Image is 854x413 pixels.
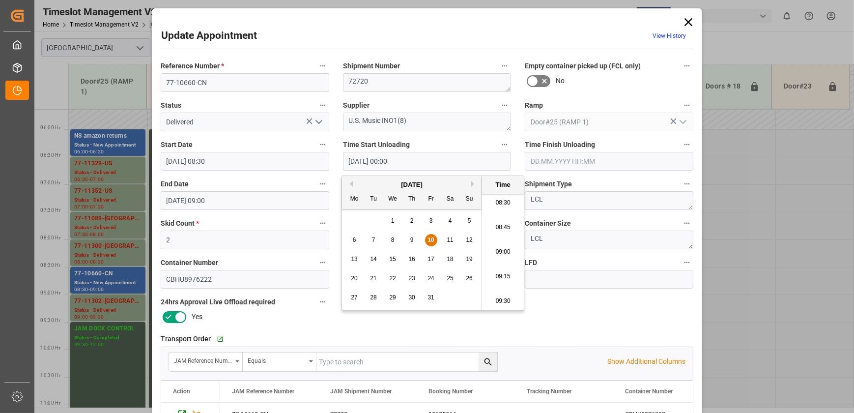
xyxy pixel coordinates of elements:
li: 09:00 [482,240,524,265]
span: 14 [370,256,376,263]
div: Choose Thursday, October 9th, 2025 [406,234,418,246]
span: 16 [408,256,415,263]
div: Choose Monday, October 6th, 2025 [348,234,361,246]
span: 8 [391,236,395,243]
div: Choose Tuesday, October 14th, 2025 [368,253,380,265]
div: Choose Monday, October 13th, 2025 [348,253,361,265]
button: search button [479,353,497,371]
div: Choose Friday, October 10th, 2025 [425,234,437,246]
span: 15 [389,256,396,263]
button: Next Month [471,181,477,187]
span: Container Number [161,258,218,268]
li: 08:30 [482,191,524,215]
span: Time Finish Unloading [525,140,595,150]
div: Fr [425,193,437,206]
div: month 2025-10 [345,211,479,307]
button: Shipment Type [681,177,693,190]
div: Time [484,180,521,190]
span: Container Number [625,388,673,395]
h2: Update Appointment [161,28,257,44]
div: Choose Thursday, October 30th, 2025 [406,292,418,304]
button: End Date [316,177,329,190]
input: DD.MM.YYYY HH:MM [161,191,329,210]
span: 27 [351,294,357,301]
li: 08:45 [482,215,524,240]
div: Choose Saturday, October 18th, 2025 [444,253,456,265]
button: Status [316,99,329,112]
div: Choose Monday, October 27th, 2025 [348,292,361,304]
div: JAM Reference Number [174,354,232,365]
div: We [387,193,399,206]
textarea: LCL [525,191,693,210]
span: 11 [447,236,453,243]
span: 21 [370,275,376,282]
div: Mo [348,193,361,206]
div: Choose Friday, October 17th, 2025 [425,253,437,265]
div: Choose Friday, October 3rd, 2025 [425,215,437,227]
div: Choose Wednesday, October 1st, 2025 [387,215,399,227]
span: Shipment Type [525,179,572,189]
span: 24hrs Approval Live Offload required [161,297,275,307]
div: Choose Thursday, October 2nd, 2025 [406,215,418,227]
div: Choose Saturday, October 25th, 2025 [444,272,456,285]
span: Container Size [525,218,571,229]
span: LFD [525,258,537,268]
span: End Date [161,179,189,189]
span: 26 [466,275,472,282]
div: Choose Wednesday, October 8th, 2025 [387,234,399,246]
li: 09:15 [482,265,524,289]
button: Container Size [681,217,693,230]
button: 24hrs Approval Live Offload required [316,295,329,308]
textarea: U.S. Music INO1(8) [343,113,512,131]
div: Choose Monday, October 20th, 2025 [348,272,361,285]
span: Empty container picked up (FCL only) [525,61,641,71]
span: Skid Count [161,218,199,229]
input: DD.MM.YYYY HH:MM [525,152,693,171]
button: LFD [681,256,693,269]
div: Choose Thursday, October 23rd, 2025 [406,272,418,285]
span: Status [161,100,181,111]
button: Previous Month [347,181,353,187]
div: Choose Sunday, October 26th, 2025 [463,272,476,285]
span: Start Date [161,140,193,150]
button: open menu [169,353,243,371]
div: Th [406,193,418,206]
span: 12 [466,236,472,243]
span: 22 [389,275,396,282]
input: Type to search/select [161,113,329,131]
div: Action [173,388,190,395]
span: 31 [427,294,434,301]
button: Time Start Unloading [498,138,511,151]
span: 17 [427,256,434,263]
span: Time Start Unloading [343,140,410,150]
div: Choose Saturday, October 11th, 2025 [444,234,456,246]
div: Choose Sunday, October 12th, 2025 [463,234,476,246]
span: 4 [449,217,452,224]
div: Choose Tuesday, October 7th, 2025 [368,234,380,246]
p: Show Additional Columns [607,356,685,367]
span: Ramp [525,100,543,111]
div: Choose Sunday, October 19th, 2025 [463,253,476,265]
button: Container Number [316,256,329,269]
div: Choose Saturday, October 4th, 2025 [444,215,456,227]
div: Equals [248,354,306,365]
span: 29 [389,294,396,301]
div: Sa [444,193,456,206]
div: [DATE] [342,180,482,190]
span: 3 [429,217,433,224]
span: Tracking Number [527,388,571,395]
span: No [556,76,565,86]
input: Type to search [316,353,497,371]
input: DD.MM.YYYY HH:MM [161,152,329,171]
span: 19 [466,256,472,263]
button: open menu [675,115,689,130]
input: DD.MM.YYYY HH:MM [343,152,512,171]
span: 23 [408,275,415,282]
span: 9 [410,236,414,243]
span: 30 [408,294,415,301]
div: Choose Friday, October 24th, 2025 [425,272,437,285]
textarea: 72720 [343,73,512,92]
a: View History [653,32,686,39]
span: Shipment Number [343,61,400,71]
textarea: LCL [525,231,693,249]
